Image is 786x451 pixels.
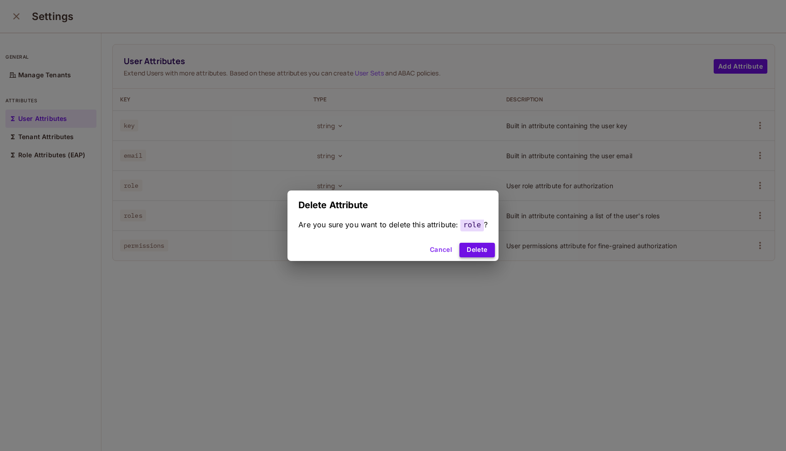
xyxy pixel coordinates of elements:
[298,220,487,230] div: ?
[459,243,494,257] button: Delete
[298,220,458,229] span: Are you sure you want to delete this attribute:
[460,218,484,231] span: role
[426,243,456,257] button: Cancel
[287,190,498,220] h2: Delete Attribute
